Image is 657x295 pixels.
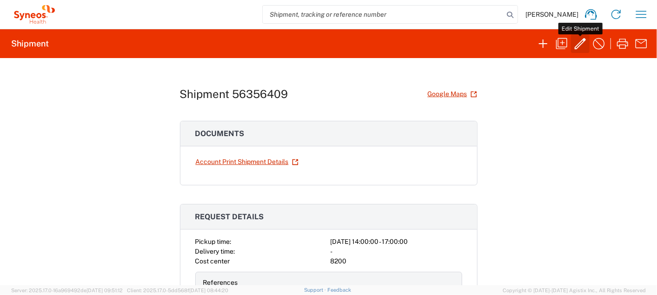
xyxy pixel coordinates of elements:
[525,10,578,19] span: [PERSON_NAME]
[327,287,351,293] a: Feedback
[195,238,232,245] span: Pickup time:
[427,86,478,102] a: Google Maps
[195,129,245,138] span: Documents
[331,237,462,247] div: [DATE] 14:00:00 - 17:00:00
[263,6,504,23] input: Shipment, tracking or reference number
[180,87,288,101] h1: Shipment 56356409
[189,288,228,293] span: [DATE] 08:44:20
[11,38,49,49] h2: Shipment
[331,256,462,266] div: 8200
[195,154,299,170] a: Account Print Shipment Details
[86,288,123,293] span: [DATE] 09:51:12
[195,212,264,221] span: Request details
[127,288,228,293] span: Client: 2025.17.0-5dd568f
[331,247,462,256] div: -
[195,257,230,265] span: Cost center
[195,248,235,255] span: Delivery time:
[11,288,123,293] span: Server: 2025.17.0-16a969492de
[503,286,646,295] span: Copyright © [DATE]-[DATE] Agistix Inc., All Rights Reserved
[203,279,238,286] span: References
[304,287,327,293] a: Support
